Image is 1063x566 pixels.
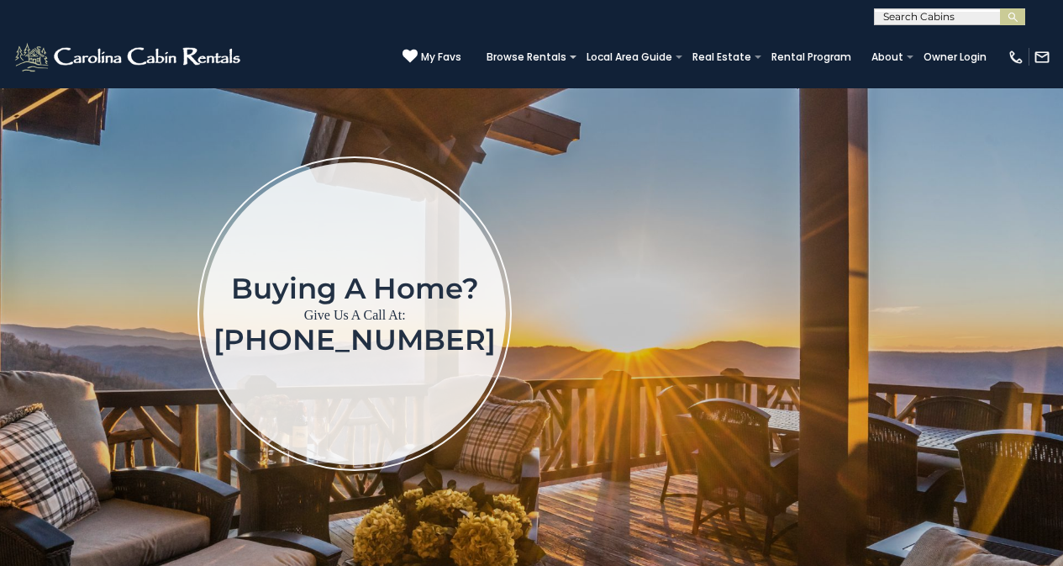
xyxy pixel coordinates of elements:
a: Owner Login [915,45,995,69]
img: White-1-2.png [13,40,245,74]
a: Browse Rentals [478,45,575,69]
a: Local Area Guide [578,45,681,69]
p: Give Us A Call At: [213,304,496,327]
img: phone-regular-white.png [1008,49,1024,66]
a: My Favs [403,49,461,66]
a: [PHONE_NUMBER] [213,322,496,357]
a: About [863,45,912,69]
a: Rental Program [763,45,860,69]
span: My Favs [421,50,461,65]
img: mail-regular-white.png [1034,49,1050,66]
h1: Buying a home? [213,273,496,304]
a: Real Estate [684,45,760,69]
